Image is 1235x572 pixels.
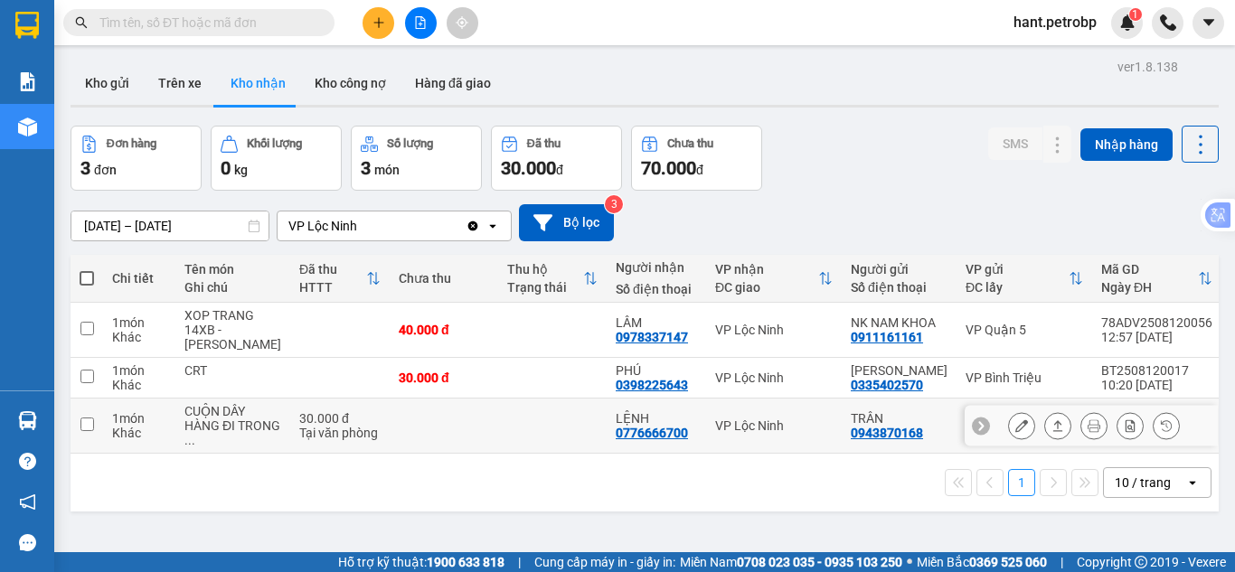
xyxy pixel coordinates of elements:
[288,217,357,235] div: VP Lộc Ninh
[1092,255,1221,303] th: Toggle SortBy
[299,426,381,440] div: Tại văn phòng
[363,7,394,39] button: plus
[498,255,607,303] th: Toggle SortBy
[1185,475,1200,490] svg: open
[184,323,281,352] div: 14XB - TOI NHAN
[211,126,342,191] button: Khối lượng0kg
[405,7,437,39] button: file-add
[1061,552,1063,572] span: |
[501,157,556,179] span: 30.000
[715,370,833,385] div: VP Lộc Ninh
[401,61,505,105] button: Hàng đã giao
[507,262,583,277] div: Thu hộ
[1201,14,1217,31] span: caret-down
[374,163,400,177] span: món
[112,378,166,392] div: Khác
[71,211,269,240] input: Select a date range.
[1119,14,1136,31] img: icon-new-feature
[491,126,622,191] button: Đã thu30.000đ
[351,126,482,191] button: Số lượng3món
[399,271,489,286] div: Chưa thu
[715,418,833,433] div: VP Lộc Ninh
[18,72,37,91] img: solution-icon
[556,163,563,177] span: đ
[1101,378,1212,392] div: 10:20 [DATE]
[112,271,166,286] div: Chi tiết
[851,280,947,295] div: Số điện thoại
[1101,262,1198,277] div: Mã GD
[399,323,489,337] div: 40.000 đ
[234,163,248,177] span: kg
[851,330,923,344] div: 0911161161
[1115,474,1171,492] div: 10 / trang
[466,219,480,233] svg: Clear value
[247,137,302,150] div: Khối lượng
[966,280,1069,295] div: ĐC lấy
[399,370,489,385] div: 30.000 đ
[414,16,427,29] span: file-add
[917,552,1047,572] span: Miền Bắc
[447,7,478,39] button: aim
[1101,330,1212,344] div: 12:57 [DATE]
[359,217,361,235] input: Selected VP Lộc Ninh.
[19,453,36,470] span: question-circle
[107,137,156,150] div: Đơn hàng
[696,163,703,177] span: đ
[184,363,281,378] div: CRT
[99,13,313,33] input: Tìm tên, số ĐT hoặc mã đơn
[112,363,166,378] div: 1 món
[1101,315,1212,330] div: 78ADV2508120056
[94,163,117,177] span: đơn
[387,137,433,150] div: Số lượng
[616,330,688,344] div: 0978337147
[957,255,1092,303] th: Toggle SortBy
[184,280,281,295] div: Ghi chú
[221,157,231,179] span: 0
[966,262,1069,277] div: VP gửi
[737,555,902,569] strong: 0708 023 035 - 0935 103 250
[144,61,216,105] button: Trên xe
[851,378,923,392] div: 0335402570
[1117,57,1178,77] div: ver 1.8.138
[999,11,1111,33] span: hant.petrobp
[966,323,1083,337] div: VP Quận 5
[715,280,818,295] div: ĐC giao
[680,552,902,572] span: Miền Nam
[80,157,90,179] span: 3
[112,411,166,426] div: 1 món
[616,260,697,275] div: Người nhận
[71,61,144,105] button: Kho gửi
[112,330,166,344] div: Khác
[18,411,37,430] img: warehouse-icon
[534,552,675,572] span: Cung cấp máy in - giấy in:
[300,61,401,105] button: Kho công nợ
[1129,8,1142,21] sup: 1
[112,426,166,440] div: Khác
[184,308,281,323] div: XOP TRANG
[851,315,947,330] div: NK NAM KHOA
[715,262,818,277] div: VP nhận
[616,411,697,426] div: LỆNH
[715,323,833,337] div: VP Lộc Ninh
[966,370,1083,385] div: VP Bình Triệu
[456,16,468,29] span: aim
[507,280,583,295] div: Trạng thái
[15,12,39,39] img: logo-vxr
[616,426,688,440] div: 0776666700
[1193,7,1224,39] button: caret-down
[667,137,713,150] div: Chưa thu
[1008,412,1035,439] div: Sửa đơn hàng
[299,280,366,295] div: HTTT
[1044,412,1071,439] div: Giao hàng
[851,262,947,277] div: Người gửi
[851,411,947,426] div: TRÂN
[71,126,202,191] button: Đơn hàng3đơn
[851,363,947,378] div: DUY TÂN
[1101,280,1198,295] div: Ngày ĐH
[290,255,390,303] th: Toggle SortBy
[605,195,623,213] sup: 3
[184,418,281,447] div: HÀNG ĐI TRONG NGÀY
[112,315,166,330] div: 1 món
[75,16,88,29] span: search
[706,255,842,303] th: Toggle SortBy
